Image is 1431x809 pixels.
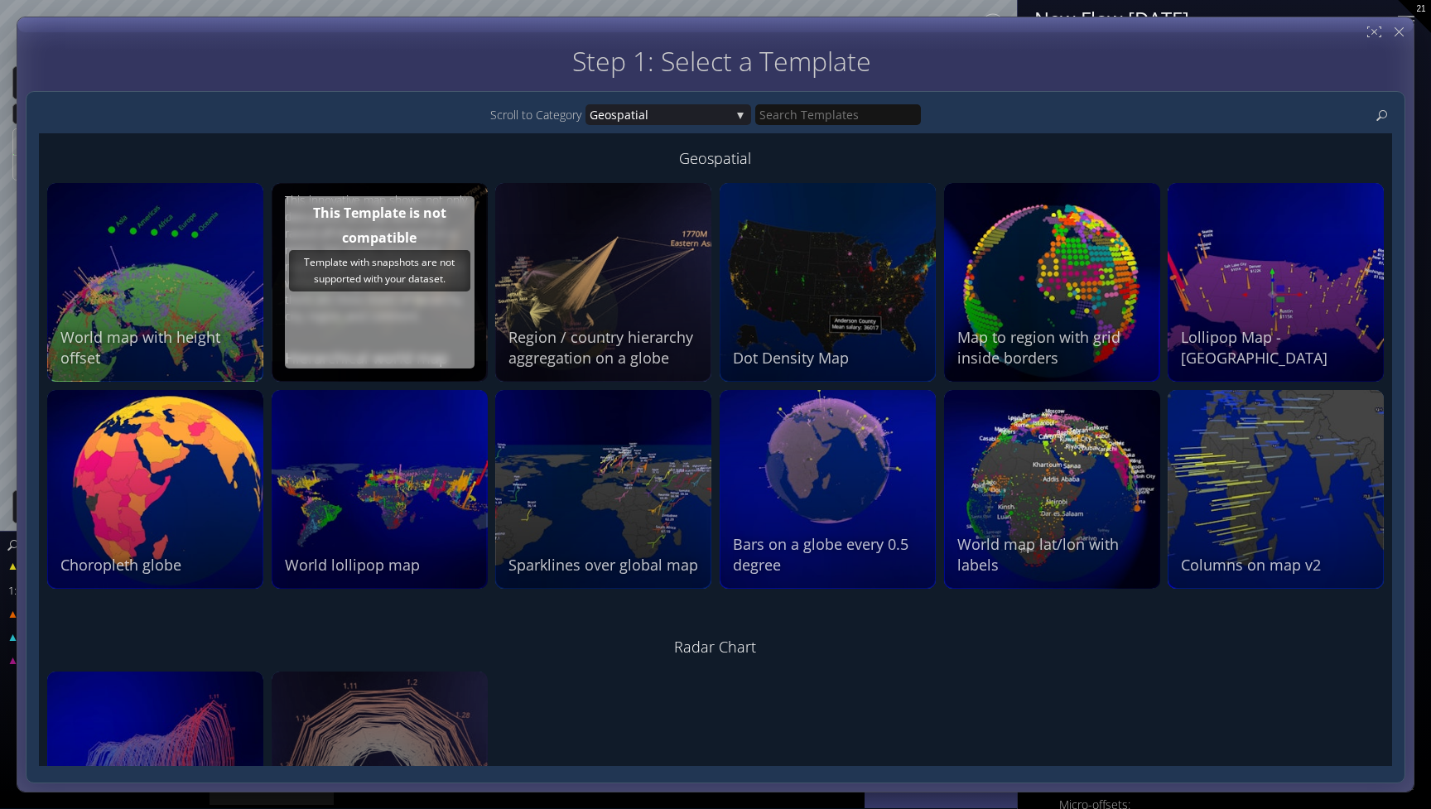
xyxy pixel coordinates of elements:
img: 304372.jpg [47,183,263,382]
img: 226593.jpg [944,390,1160,589]
div: World map lat/lon with labels [957,534,1151,575]
div: This innovative map shows not only data points on a flat world map raised off the surface based o... [285,192,479,325]
div: Template with snapshots are not supported with your dataset. [293,254,466,287]
div: Columns on map v2 [1181,555,1375,575]
div: Geospatial [47,142,1384,175]
div: Dot Density Map [733,348,927,368]
div: Map to region with grid inside borders [957,327,1151,368]
input: Search Templates [755,104,921,125]
img: 226608.jpg [720,390,936,589]
div: Scroll to Category [490,104,585,125]
img: 227793.jpg [47,390,263,589]
div: Sparklines over global map [508,555,702,575]
div: Undo action [12,490,79,523]
div: World lollipop map [285,555,479,575]
div: This Template is not compatible [289,200,470,250]
div: Radar Chart [47,630,1384,663]
div: New Flow [DATE] [1034,8,1377,29]
img: 298181.jpg [1168,390,1384,589]
img: 227821.jpg [944,183,1160,382]
span: Geospatial [590,104,730,125]
img: 227809.jpg [1168,183,1384,382]
img: 226717.jpg [272,390,488,589]
img: 227875.jpg [720,183,936,382]
img: 226616.jpg [495,390,711,589]
span: Step 1: Select a Template [572,43,871,79]
img: 227878.jpg [272,183,488,382]
div: Region / country hierarchy aggregation on a globe [508,327,702,368]
div: Lollipop Map - [GEOGRAPHIC_DATA] [1181,327,1375,368]
div: Bars on a globe every 0.5 degree [733,534,927,575]
div: World map with height offset [60,327,254,368]
div: Choropleth globe [60,555,254,575]
img: 227876.jpg [495,183,711,382]
div: 1: DataSet1_Top_20_Happiest_Countries_2017_2023_with_coords.csv [2,581,211,600]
